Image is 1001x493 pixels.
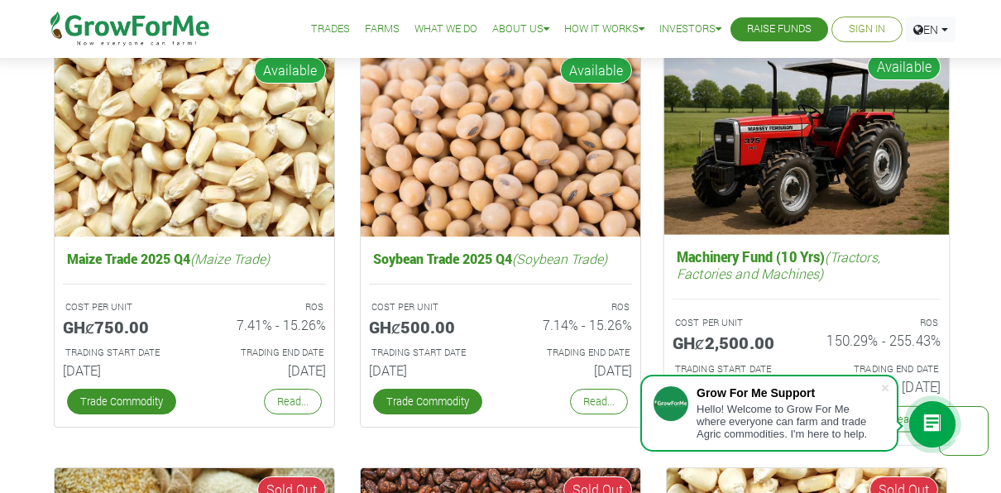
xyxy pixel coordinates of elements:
[369,247,632,270] h5: Soybean Trade 2025 Q4
[570,389,628,414] a: Read...
[209,346,323,360] p: Estimated Trading End Date
[373,389,482,414] a: Trade Commodity
[697,386,880,400] div: Grow For Me Support
[564,21,644,38] a: How it Works
[673,245,941,285] h5: Machinery Fund (10 Yrs)
[659,21,721,38] a: Investors
[369,317,488,337] h5: GHȼ500.00
[209,300,323,314] p: ROS
[906,17,955,42] a: EN
[371,346,486,360] p: Estimated Trading Start Date
[207,362,326,378] h6: [DATE]
[371,300,486,314] p: COST PER UNIT
[867,54,941,81] span: Available
[254,57,326,84] span: Available
[515,346,630,360] p: Estimated Trading End Date
[414,21,477,38] a: What We Do
[190,250,270,267] i: (Maize Trade)
[65,346,180,360] p: Estimated Trading Start Date
[67,389,176,414] a: Trade Commodity
[664,45,950,236] img: growforme image
[55,49,334,237] img: growforme image
[361,49,640,237] img: growforme image
[264,389,322,414] a: Read...
[311,21,350,38] a: Trades
[673,333,794,353] h5: GHȼ2,500.00
[63,362,182,378] h6: [DATE]
[515,300,630,314] p: ROS
[821,316,938,330] p: ROS
[697,403,880,440] div: Hello! Welcome to Grow For Me where everyone can farm and trade Agric commodities. I'm here to help.
[821,362,938,376] p: Estimated Trading End Date
[365,21,400,38] a: Farms
[369,362,488,378] h6: [DATE]
[675,362,792,376] p: Estimated Trading Start Date
[63,247,326,270] h5: Maize Trade 2025 Q4
[675,316,792,330] p: COST PER UNIT
[677,248,880,282] i: (Tractors, Factories and Machines)
[747,21,812,38] a: Raise Funds
[513,317,632,333] h6: 7.14% - 15.26%
[819,333,941,350] h6: 150.29% - 255.43%
[560,57,632,84] span: Available
[512,250,607,267] i: (Soybean Trade)
[65,300,180,314] p: COST PER UNIT
[207,317,326,333] h6: 7.41% - 15.26%
[849,21,885,38] a: Sign In
[513,362,632,378] h6: [DATE]
[819,380,941,396] h6: [DATE]
[492,21,549,38] a: About Us
[63,317,182,337] h5: GHȼ750.00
